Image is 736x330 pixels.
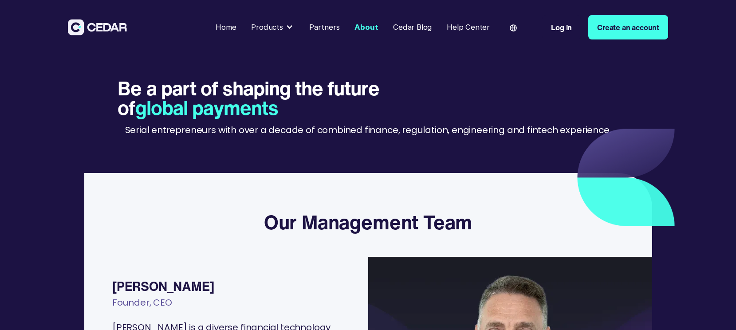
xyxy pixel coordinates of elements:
[443,17,494,37] a: Help Center
[588,15,668,39] a: Create an account
[118,79,418,118] h1: Be a part of shaping the future of
[264,211,472,234] h3: Our Management Team
[212,17,240,37] a: Home
[125,123,611,137] p: Serial entrepreneurs with over a decade of combined finance, regulation, engineering and fintech ...
[447,22,490,33] div: Help Center
[542,15,581,39] a: Log in
[510,24,517,31] img: world icon
[216,22,236,33] div: Home
[251,22,283,33] div: Products
[354,22,378,33] div: About
[393,22,432,33] div: Cedar Blog
[112,296,349,321] div: Founder, CEO
[390,17,436,37] a: Cedar Blog
[135,93,279,122] span: global payments
[306,17,343,37] a: Partners
[351,17,382,37] a: About
[551,22,572,33] div: Log in
[248,18,298,36] div: Products
[112,277,349,295] div: [PERSON_NAME]
[309,22,340,33] div: Partners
